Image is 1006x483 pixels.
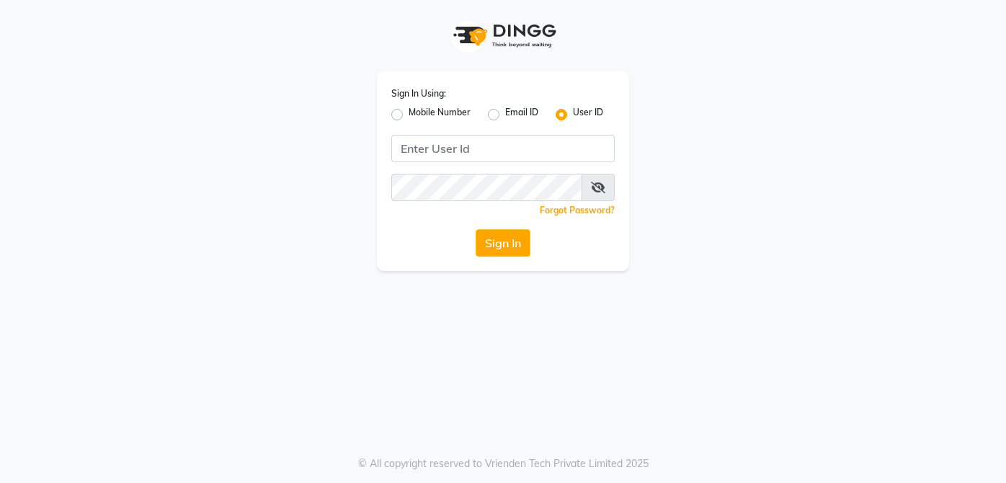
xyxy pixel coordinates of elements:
[391,174,582,201] input: Username
[391,87,446,100] label: Sign In Using:
[391,135,615,162] input: Username
[476,229,530,257] button: Sign In
[573,106,603,123] label: User ID
[409,106,471,123] label: Mobile Number
[445,14,561,57] img: logo1.svg
[505,106,538,123] label: Email ID
[540,205,615,216] a: Forgot Password?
